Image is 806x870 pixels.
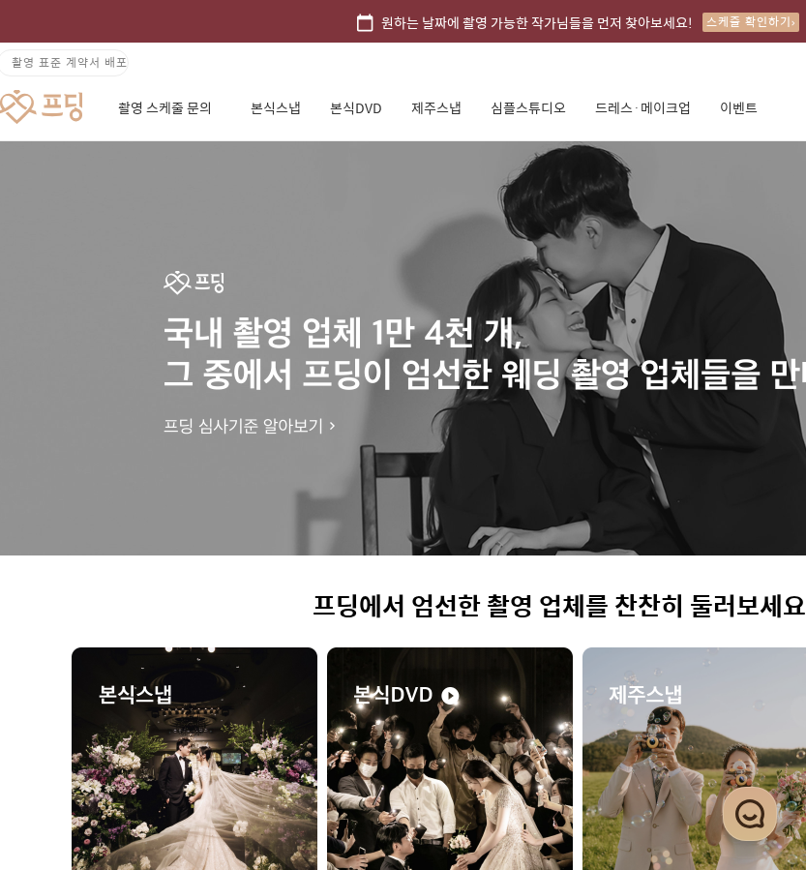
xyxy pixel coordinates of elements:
span: 홈 [61,643,73,658]
a: 심플스튜디오 [491,75,566,141]
div: 스케줄 확인하기 [702,13,799,32]
a: 대화 [128,614,250,662]
a: 설정 [250,614,372,662]
span: 대화 [177,644,200,659]
a: 드레스·메이크업 [595,75,691,141]
span: 촬영 표준 계약서 배포 [12,53,128,71]
a: 이벤트 [720,75,758,141]
a: 본식스냅 [251,75,301,141]
span: 설정 [299,643,322,658]
a: 제주스냅 [411,75,462,141]
a: 촬영 스케줄 문의 [118,75,222,141]
a: 홈 [6,614,128,662]
span: 원하는 날짜에 촬영 가능한 작가님들을 먼저 찾아보세요! [381,12,693,33]
a: 본식DVD [330,75,382,141]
